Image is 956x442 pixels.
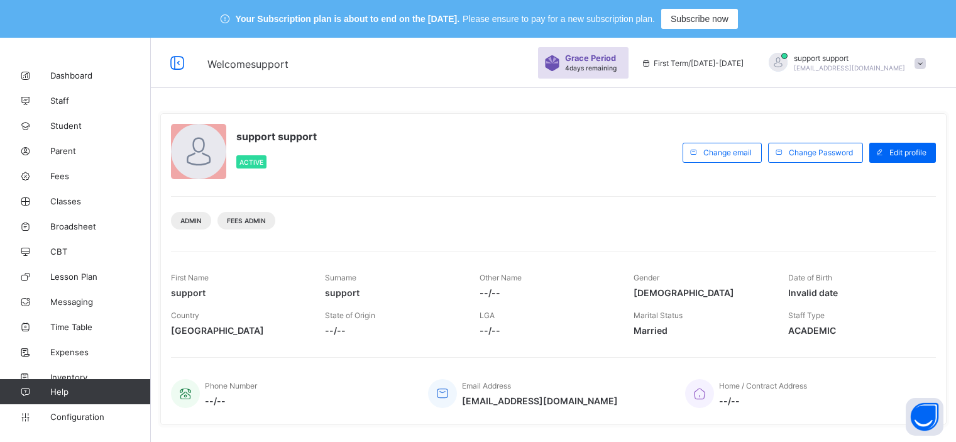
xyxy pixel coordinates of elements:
span: Dashboard [50,70,151,80]
span: Help [50,387,150,397]
span: support [171,287,306,298]
span: Marital Status [634,311,683,320]
span: Invalid date [788,287,923,298]
span: Time Table [50,322,151,332]
span: Admin [180,217,202,224]
span: Please ensure to pay for a new subscription plan. [463,14,655,24]
span: Staff Type [788,311,825,320]
span: Change email [703,148,752,157]
span: --/-- [480,325,615,336]
img: sticker-purple.71386a28dfed39d6af7621340158ba97.svg [544,55,560,71]
span: [DEMOGRAPHIC_DATA] [634,287,769,298]
span: 4 days remaining [565,64,617,72]
div: supportsupport [756,53,932,74]
span: [EMAIL_ADDRESS][DOMAIN_NAME] [794,64,905,72]
span: Student [50,121,151,131]
span: Subscribe now [671,14,728,24]
span: Change Password [789,148,853,157]
span: Email Address [462,381,511,390]
span: Grace Period [565,53,616,63]
span: support [325,287,460,298]
span: First Name [171,273,209,282]
span: Classes [50,196,151,206]
span: Messaging [50,297,151,307]
span: Edit profile [889,148,926,157]
span: --/-- [205,395,257,406]
span: --/-- [480,287,615,298]
span: LGA [480,311,495,320]
span: Lesson Plan [50,272,151,282]
span: Home / Contract Address [719,381,807,390]
span: [EMAIL_ADDRESS][DOMAIN_NAME] [462,395,618,406]
span: Broadsheet [50,221,151,231]
span: Inventory [50,372,151,382]
span: --/-- [325,325,460,336]
span: Active [239,158,263,166]
span: Fees Admin [227,217,266,224]
button: Open asap [906,398,943,436]
span: Expenses [50,347,151,357]
span: --/-- [719,395,807,406]
span: Welcome support [207,58,288,70]
span: Date of Birth [788,273,832,282]
span: Surname [325,273,356,282]
span: Other Name [480,273,522,282]
span: Phone Number [205,381,257,390]
span: Parent [50,146,151,156]
span: CBT [50,246,151,257]
span: Your Subscription plan is about to end on the [DATE]. [236,14,459,24]
span: State of Origin [325,311,375,320]
span: session/term information [641,58,744,68]
span: support support [794,53,905,63]
span: Gender [634,273,659,282]
span: [GEOGRAPHIC_DATA] [171,325,306,336]
span: ACADEMIC [788,325,923,336]
span: support support [236,130,317,143]
span: Married [634,325,769,336]
span: Fees [50,171,151,181]
span: Configuration [50,412,150,422]
span: Country [171,311,199,320]
span: Staff [50,96,151,106]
